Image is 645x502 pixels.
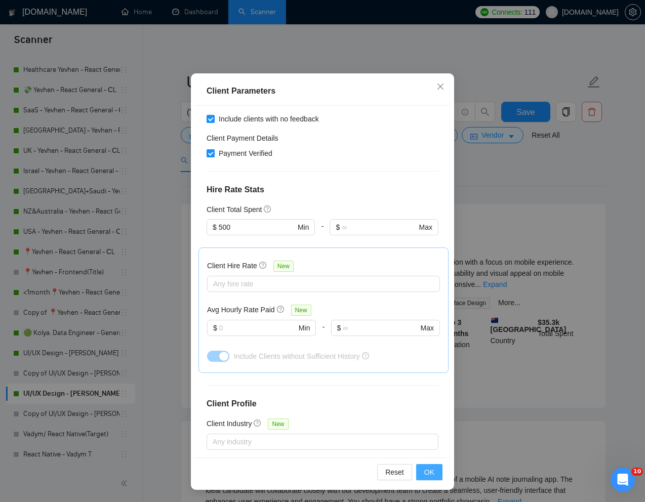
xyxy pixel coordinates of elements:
span: Include clients with no feedback [215,113,323,124]
input: 0 [219,322,297,333]
iframe: Intercom live chat [611,468,635,492]
h4: Client Profile [207,398,438,410]
h5: Avg Hourly Rate Paid [207,304,275,315]
span: question-circle [259,261,267,269]
span: OK [424,467,434,478]
span: 10 [631,468,643,476]
span: New [268,419,288,430]
input: 0 [219,222,296,233]
span: Min [299,322,310,333]
button: Reset [377,464,412,480]
span: Min [298,222,309,233]
span: question-circle [362,352,369,359]
span: question-circle [254,419,262,427]
span: $ [213,222,217,233]
input: ∞ [342,222,417,233]
h4: Hire Rate Stats [207,184,438,196]
h5: Client Hire Rate [207,260,257,271]
span: New [291,305,311,316]
span: Reset [385,467,404,478]
button: OK [416,464,442,480]
h5: Client Total Spent [207,204,262,215]
span: Payment Verified [215,148,276,159]
span: Max [419,222,432,233]
span: Include Clients without Sufficient History [234,352,360,360]
span: question-circle [277,305,285,313]
span: $ [336,222,340,233]
div: - [315,219,330,247]
div: - [316,320,331,348]
input: ∞ [343,322,418,333]
span: $ [213,322,217,333]
span: Max [421,322,434,333]
span: question-circle [264,205,272,213]
span: $ [337,322,341,333]
span: close [436,82,445,91]
h4: Client Payment Details [207,133,278,144]
h5: Client Industry [207,418,252,429]
div: Client Parameters [207,85,438,97]
span: New [273,261,294,272]
button: Close [427,73,454,101]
